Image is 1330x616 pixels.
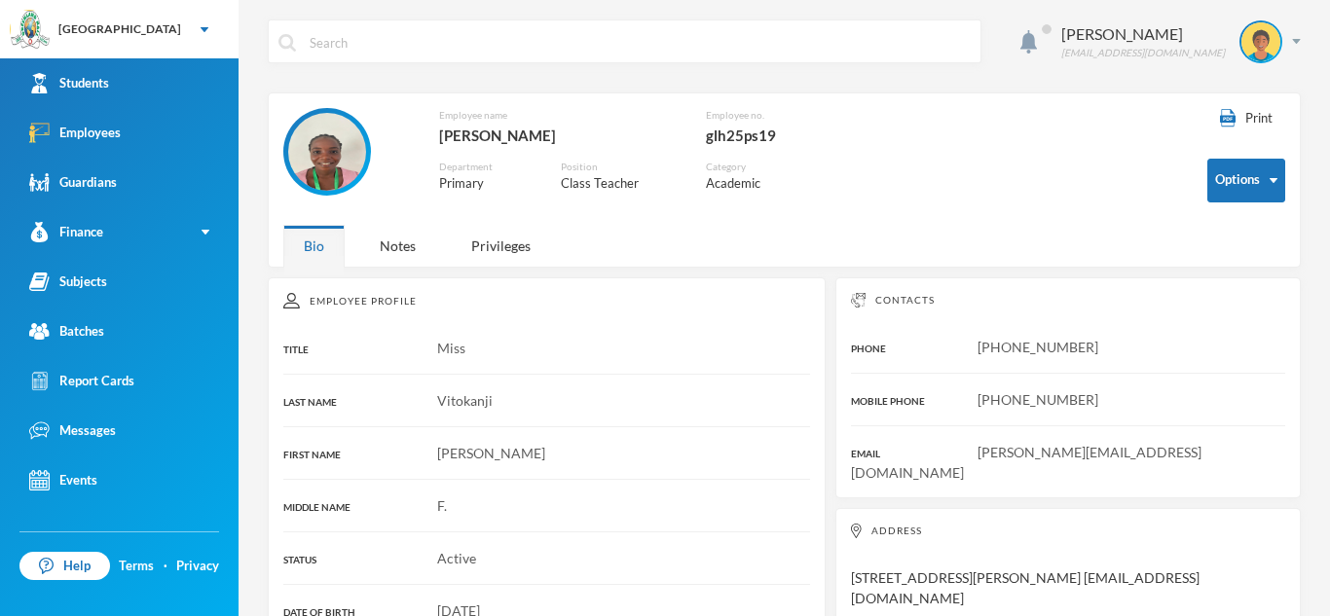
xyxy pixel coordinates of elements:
[561,160,678,174] div: Position
[561,174,678,194] div: Class Teacher
[439,160,532,174] div: Department
[176,557,219,576] a: Privacy
[1061,46,1225,60] div: [EMAIL_ADDRESS][DOMAIN_NAME]
[851,293,1285,308] div: Contacts
[29,73,109,93] div: Students
[706,123,868,148] div: glh25ps19
[437,550,476,566] span: Active
[706,108,868,123] div: Employee no.
[439,174,532,194] div: Primary
[1207,108,1285,129] button: Print
[29,123,121,143] div: Employees
[451,225,551,267] div: Privileges
[851,444,1201,481] span: [PERSON_NAME][EMAIL_ADDRESS][DOMAIN_NAME]
[706,174,799,194] div: Academic
[359,225,436,267] div: Notes
[19,552,110,581] a: Help
[437,340,465,356] span: Miss
[29,321,104,342] div: Batches
[29,420,116,441] div: Messages
[978,339,1098,355] span: [PHONE_NUMBER]
[283,293,810,308] div: Employee Profile
[308,20,971,64] input: Search
[439,108,678,123] div: Employee name
[119,557,154,576] a: Terms
[29,272,107,292] div: Subjects
[288,113,366,191] img: EMPLOYEE
[29,222,103,242] div: Finance
[437,445,545,461] span: [PERSON_NAME]
[11,11,50,50] img: logo
[58,20,181,38] div: [GEOGRAPHIC_DATA]
[437,497,447,514] span: F.
[1207,159,1285,202] button: Options
[164,557,167,576] div: ·
[29,172,117,193] div: Guardians
[29,470,97,490] div: Events
[851,524,1285,538] div: Address
[1061,22,1225,46] div: [PERSON_NAME]
[1241,22,1280,61] img: STUDENT
[283,225,345,267] div: Bio
[278,34,296,52] img: search
[439,123,678,148] div: [PERSON_NAME]
[706,160,799,174] div: Category
[978,391,1098,408] span: [PHONE_NUMBER]
[437,392,493,409] span: Vitokanji
[29,371,134,391] div: Report Cards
